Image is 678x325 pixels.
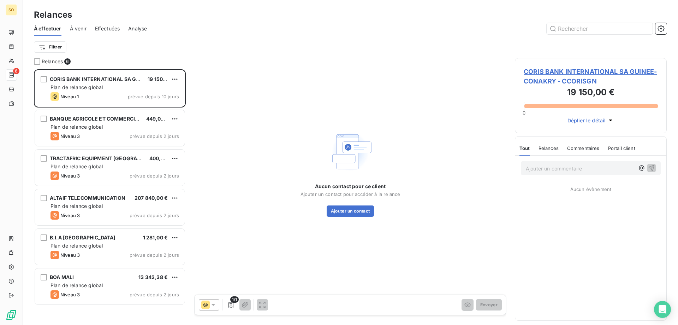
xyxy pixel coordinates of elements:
[523,110,525,116] span: 0
[315,183,386,190] span: Aucun contact pour ce client
[567,117,606,124] span: Déplier le détail
[328,129,373,174] img: Empty state
[327,205,374,217] button: Ajouter un contact
[50,234,115,240] span: B.I.A [GEOGRAPHIC_DATA]
[42,58,63,65] span: Relances
[130,173,179,179] span: prévue depuis 2 jours
[50,282,103,288] span: Plan de relance global
[50,203,103,209] span: Plan de relance global
[50,243,103,249] span: Plan de relance global
[608,145,635,151] span: Portail client
[143,234,168,240] span: 1 281,00 €
[128,94,179,99] span: prévue depuis 10 jours
[524,86,658,100] h3: 19 150,00 €
[50,76,179,82] span: CORIS BANK INTERNATIONAL SA GUINEE-CONAKRY
[60,252,80,258] span: Niveau 3
[130,133,179,139] span: prévue depuis 2 jours
[128,25,147,32] span: Analyse
[230,296,239,303] span: 1/1
[539,145,559,151] span: Relances
[148,76,176,82] span: 19 150,00 €
[6,309,17,321] img: Logo LeanPay
[149,155,172,161] span: 400,00 €
[138,274,168,280] span: 13 342,38 €
[95,25,120,32] span: Effectuées
[476,299,502,311] button: Envoyer
[301,191,400,197] span: Ajouter un contact pour accéder à la relance
[524,67,658,86] span: CORIS BANK INTERNATIONAL SA GUINEE-CONAKRY - CCORISGN
[50,84,103,90] span: Plan de relance global
[34,69,186,325] div: grid
[567,145,600,151] span: Commentaires
[60,133,80,139] span: Niveau 3
[50,116,145,122] span: BANQUE AGRICOLE ET COMMERCIALE
[34,41,66,53] button: Filtrer
[565,116,617,124] button: Déplier le détail
[50,124,103,130] span: Plan de relance global
[50,163,103,169] span: Plan de relance global
[34,25,61,32] span: À effectuer
[135,195,168,201] span: 207 840,00 €
[130,252,179,258] span: prévue depuis 2 jours
[34,8,72,21] h3: Relances
[130,292,179,297] span: prévue depuis 2 jours
[146,116,169,122] span: 449,00 €
[570,186,611,192] span: Aucun évènement
[547,23,653,34] input: Rechercher
[519,145,530,151] span: Tout
[13,68,19,74] span: 6
[6,4,17,16] div: SO
[50,155,166,161] span: TRACTAFRIC EQUIPMENT [GEOGRAPHIC_DATA]
[50,274,74,280] span: BOA MALI
[70,25,87,32] span: À venir
[654,301,671,318] div: Open Intercom Messenger
[64,58,71,65] span: 6
[60,94,79,99] span: Niveau 1
[130,213,179,218] span: prévue depuis 2 jours
[60,173,80,179] span: Niveau 3
[60,292,80,297] span: Niveau 3
[60,213,80,218] span: Niveau 3
[50,195,126,201] span: ALTAIF TELECOMMUNICATION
